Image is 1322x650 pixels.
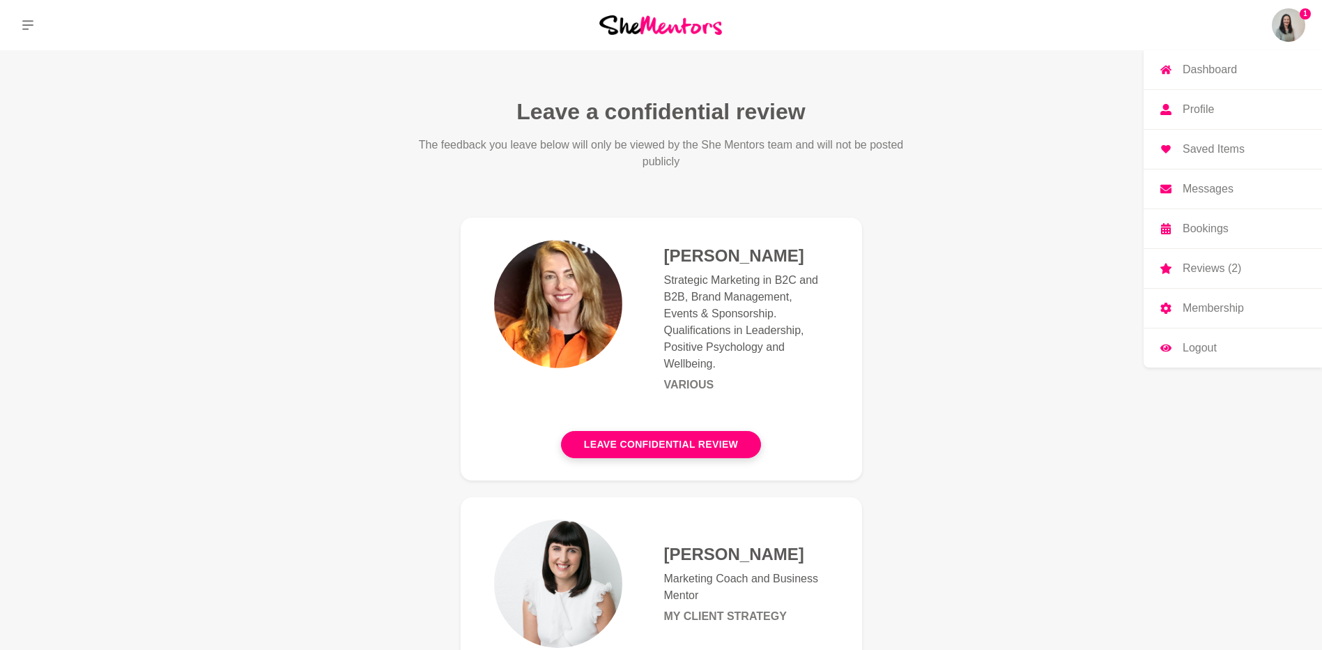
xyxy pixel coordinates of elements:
button: Leave confidential review [561,431,761,458]
p: Dashboard [1183,64,1237,75]
h6: My Client Strategy [664,610,829,623]
p: Saved Items [1183,144,1245,155]
a: [PERSON_NAME]Strategic Marketing in B2C and B2B, Brand Management, Events & Sponsorship. Qualific... [461,218,862,481]
img: Fiona Spink [1272,8,1305,42]
h6: Various [664,378,829,392]
a: Profile [1144,90,1322,129]
a: Dashboard [1144,50,1322,89]
a: Bookings [1144,209,1322,248]
p: Membership [1183,303,1244,314]
p: Bookings [1183,223,1229,234]
a: Fiona Spink1DashboardProfileSaved ItemsMessagesBookingsReviews (2)MembershipLogout [1272,8,1305,42]
a: Reviews (2) [1144,249,1322,288]
p: Strategic Marketing in B2C and B2B, Brand Management, Events & Sponsorship. Qualifications in Lea... [664,272,829,372]
p: The feedback you leave below will only be viewed by the She Mentors team and will not be posted p... [416,137,907,170]
span: 1 [1300,8,1311,20]
h4: [PERSON_NAME] [664,245,829,266]
h1: Leave a confidential review [516,98,805,126]
h4: [PERSON_NAME] [664,544,829,565]
p: Marketing Coach and Business Mentor [664,570,829,604]
p: Profile [1183,104,1214,115]
a: Messages [1144,169,1322,209]
p: Reviews (2) [1183,263,1241,274]
p: Messages [1183,183,1233,195]
img: She Mentors Logo [599,15,722,34]
p: Logout [1183,342,1217,354]
a: Saved Items [1144,130,1322,169]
